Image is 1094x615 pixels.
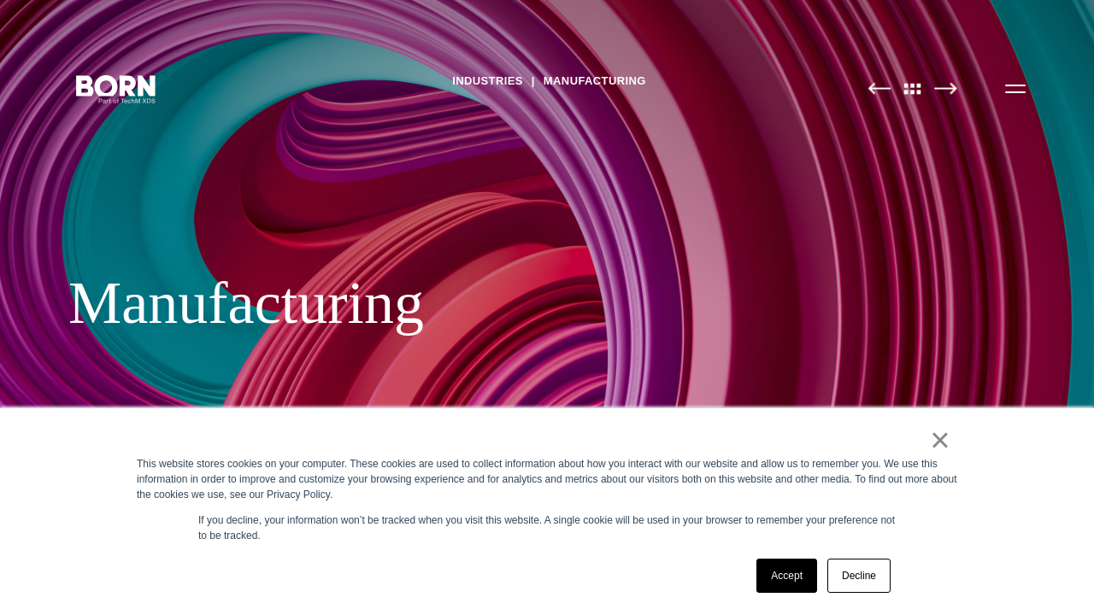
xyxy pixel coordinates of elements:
button: Open [995,70,1036,106]
a: Accept [756,559,817,593]
div: Manufacturing [68,268,1026,338]
img: All Pages [895,82,931,95]
img: Next Page [934,82,957,95]
a: Industries [452,68,523,94]
a: × [930,432,950,448]
img: Previous Page [868,82,891,95]
div: This website stores cookies on your computer. These cookies are used to collect information about... [137,456,957,502]
a: Decline [827,559,891,593]
a: Manufacturing [544,68,646,94]
p: If you decline, your information won’t be tracked when you visit this website. A single cookie wi... [198,512,896,543]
